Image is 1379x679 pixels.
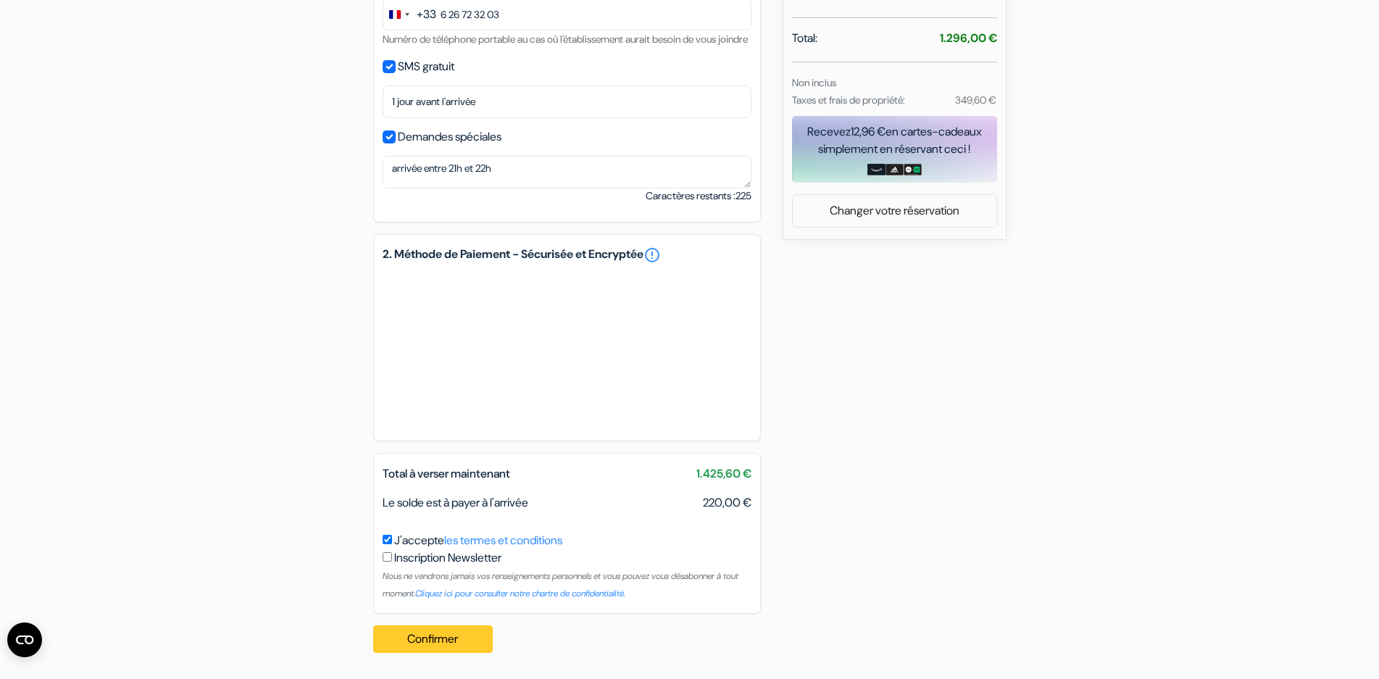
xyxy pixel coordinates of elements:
[703,494,751,512] span: 220,00 €
[696,465,751,483] span: 1.425,60 €
[398,127,501,147] label: Demandes spéciales
[904,164,922,175] img: uber-uber-eats-card.png
[398,57,454,77] label: SMS gratuit
[383,466,510,481] span: Total à verser maintenant
[955,93,996,107] small: 349,60 €
[792,93,905,107] small: Taxes et frais de propriété:
[383,570,738,599] small: Nous ne vendrons jamais vos renseignements personnels et vous pouvez vous désabonner à tout moment.
[383,33,748,46] small: Numéro de téléphone portable au cas où l'établissement aurait besoin de vous joindre
[380,267,754,432] iframe: Cadre de saisie sécurisé pour le paiement
[394,549,501,567] label: Inscription Newsletter
[792,30,817,47] span: Total:
[383,495,528,510] span: Le solde est à payer à l'arrivée
[383,246,751,264] h5: 2. Méthode de Paiement - Sécurisée et Encryptée
[793,197,996,225] a: Changer votre réservation
[851,124,886,139] span: 12,96 €
[444,533,562,548] a: les termes et conditions
[643,246,661,264] a: error_outline
[7,622,42,657] button: Ouvrir le widget CMP
[417,6,436,23] div: +33
[646,188,751,204] small: Caractères restants :
[373,625,493,653] button: Confirmer
[940,30,997,46] strong: 1.296,00 €
[886,164,904,175] img: adidas-card.png
[394,532,562,549] label: J'accepte
[867,164,886,175] img: amazon-card-no-text.png
[736,189,751,202] span: 225
[415,588,625,599] a: Cliquez ici pour consulter notre chartre de confidentialité.
[792,76,836,89] small: Non inclus
[792,123,997,158] div: Recevez en cartes-cadeaux simplement en réservant ceci !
